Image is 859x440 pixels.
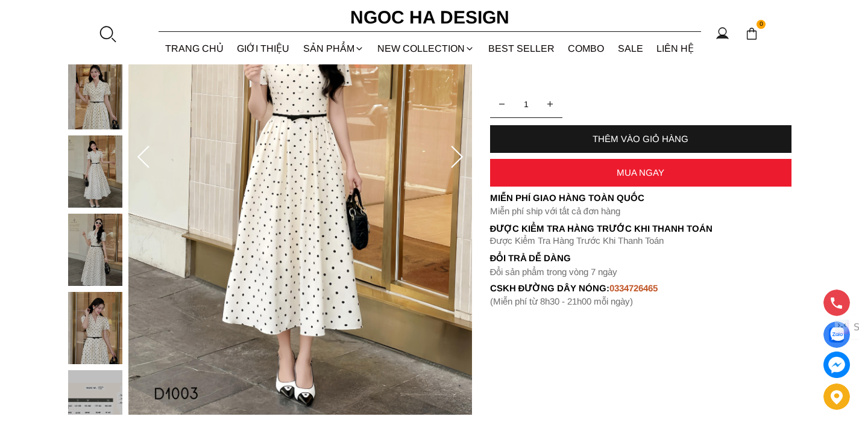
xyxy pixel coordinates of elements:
p: Được Kiểm Tra Hàng Trước Khi Thanh Toán [490,223,791,234]
img: img-CART-ICON-ksit0nf1 [745,27,758,40]
img: Lamia Dress_ Đầm Chấm Bi Cổ Vest Màu Kem D1003_mini_3 [68,135,122,208]
font: cskh đường dây nóng: [490,283,610,293]
a: Combo [561,33,611,64]
a: TRANG CHỦ [159,33,231,64]
font: Đổi sản phẩm trong vòng 7 ngày [490,267,618,277]
a: LIÊN HỆ [650,33,701,64]
div: THÊM VÀO GIỎ HÀNG [490,134,791,144]
div: SẢN PHẨM [297,33,371,64]
font: Miễn phí ship với tất cả đơn hàng [490,206,620,216]
h6: Đổi trả dễ dàng [490,253,791,263]
a: Ngoc Ha Design [339,3,520,32]
input: Quantity input [490,92,562,116]
img: Display image [829,327,844,342]
span: 0 [757,20,766,29]
font: 0334726465 [609,283,658,293]
a: BEST SELLER [482,33,562,64]
font: Miễn phí giao hàng toàn quốc [490,193,644,203]
a: GIỚI THIỆU [230,33,297,64]
a: Display image [823,321,850,348]
div: MUA NGAY [490,167,791,178]
p: Được Kiểm Tra Hàng Trước Khi Thanh Toán [490,235,791,246]
a: SALE [611,33,650,64]
a: NEW COLLECTION [371,33,482,64]
font: (Miễn phí từ 8h30 - 21h00 mỗi ngày) [490,296,633,306]
img: Lamia Dress_ Đầm Chấm Bi Cổ Vest Màu Kem D1003_mini_4 [68,214,122,286]
img: Lamia Dress_ Đầm Chấm Bi Cổ Vest Màu Kem D1003_mini_5 [68,292,122,364]
a: messenger [823,352,850,378]
img: Lamia Dress_ Đầm Chấm Bi Cổ Vest Màu Kem D1003_mini_2 [68,57,122,129]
